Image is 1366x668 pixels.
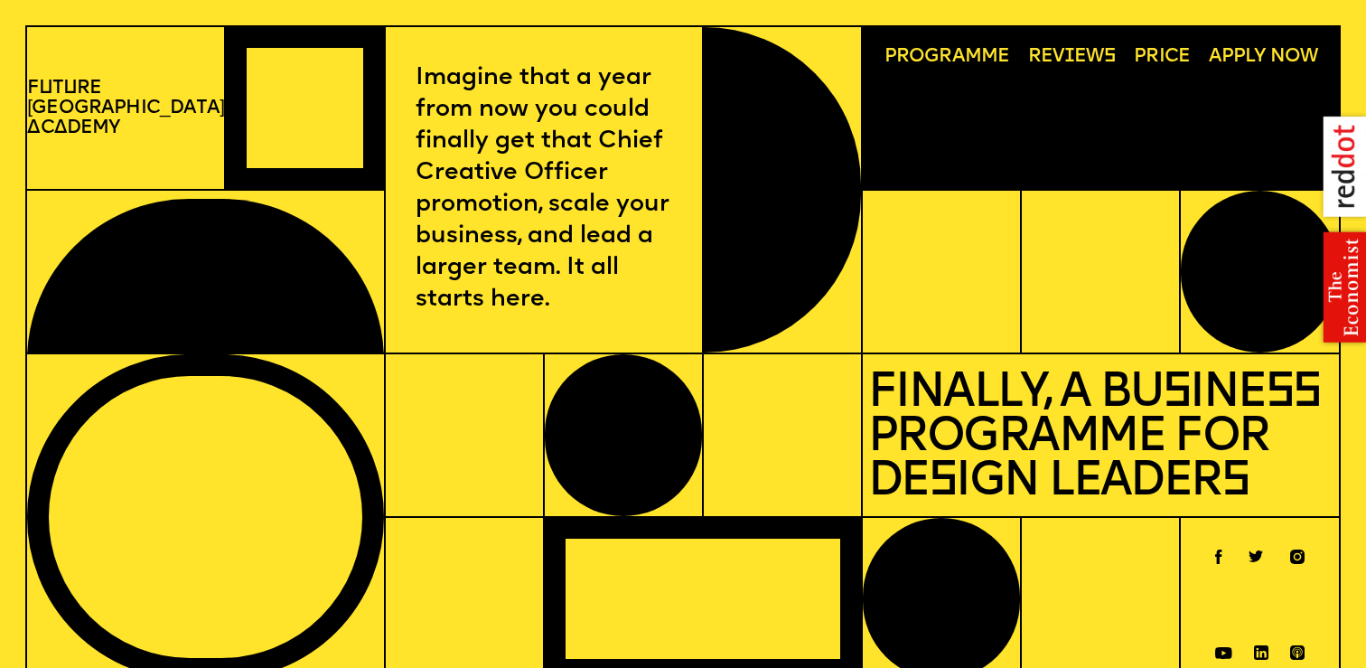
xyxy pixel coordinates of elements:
span: Price [1134,47,1190,67]
span: u [39,79,52,98]
span: u [63,79,77,98]
span: Apply now [1209,47,1318,67]
p: Finally, a Business Programme for Design Leaders [868,366,1333,505]
span: Rev ews [1028,47,1116,67]
span: a [54,118,67,137]
span: A [27,118,40,137]
a: Facebook [1215,544,1222,560]
a: Instagram [1290,544,1305,559]
p: F t re [GEOGRAPHIC_DATA] c demy [27,79,224,137]
a: Future[GEOGRAPHIC_DATA]Academy [27,79,224,137]
a: Spotify [1290,640,1305,654]
a: Linkedin [1254,640,1268,654]
img: reddot [1308,102,1366,232]
a: Youtube [1215,640,1232,652]
span: Programme [884,47,1010,67]
p: Imagine that a year from now you could finally get that Chief Creative Officer promotion, scale y... [416,63,672,316]
a: Twitter [1249,544,1263,556]
span: i [1064,47,1074,66]
img: the economist [1308,223,1366,353]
